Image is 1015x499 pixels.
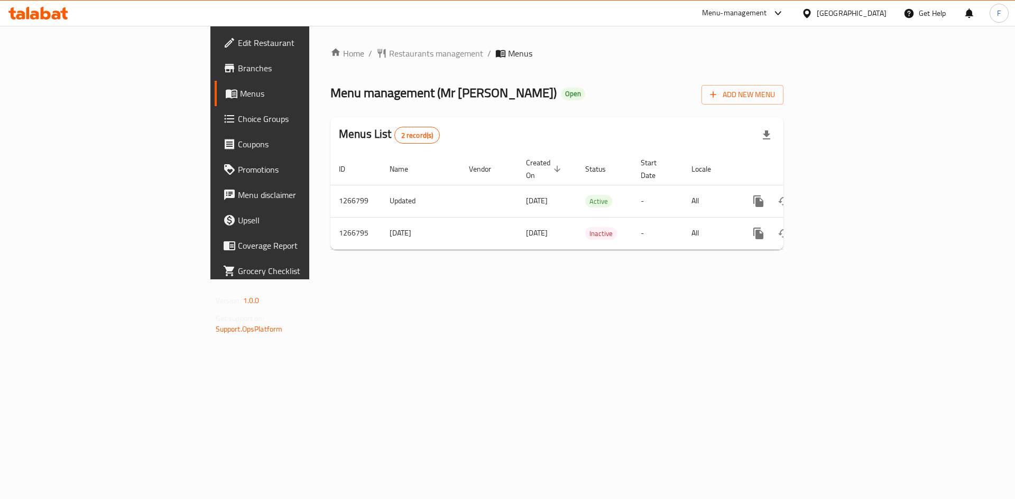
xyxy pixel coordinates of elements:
a: Upsell [215,208,380,233]
span: Created On [526,156,564,182]
span: Restaurants management [389,47,483,60]
button: Add New Menu [702,85,783,105]
a: Grocery Checklist [215,258,380,284]
td: All [683,185,737,217]
li: / [487,47,491,60]
span: Start Date [641,156,670,182]
td: [DATE] [381,217,460,249]
a: Choice Groups [215,106,380,131]
span: Get support on: [216,312,264,325]
th: Actions [737,153,856,185]
span: 2 record(s) [395,130,440,140]
a: Branches [215,55,380,81]
span: Active [585,195,612,208]
div: Active [585,195,612,208]
div: Open [561,88,585,100]
span: Version: [216,294,242,307]
td: - [632,185,683,217]
span: Open [561,89,585,98]
button: more [746,221,771,246]
div: Export file [754,123,779,148]
a: Menu disclaimer [215,182,380,208]
span: Branches [238,62,372,74]
span: Coupons [238,138,372,150]
button: Change Status [771,189,797,214]
div: Inactive [585,227,617,240]
h2: Menus List [339,126,440,144]
a: Coupons [215,131,380,157]
a: Edit Restaurant [215,30,380,55]
div: Total records count [394,127,440,144]
span: Locale [691,163,725,175]
span: Grocery Checklist [238,265,372,277]
span: Menu management ( Mr [PERSON_NAME] ) [330,81,557,105]
span: [DATE] [526,194,548,208]
span: Menu disclaimer [238,189,372,201]
span: Add New Menu [710,88,775,101]
td: All [683,217,737,249]
button: more [746,189,771,214]
span: Name [390,163,422,175]
span: Promotions [238,163,372,176]
span: Coverage Report [238,239,372,252]
a: Promotions [215,157,380,182]
span: Edit Restaurant [238,36,372,49]
td: Updated [381,185,460,217]
a: Restaurants management [376,47,483,60]
span: Inactive [585,228,617,240]
button: Change Status [771,221,797,246]
div: Menu-management [702,7,767,20]
a: Coverage Report [215,233,380,258]
span: Status [585,163,620,175]
div: [GEOGRAPHIC_DATA] [817,7,887,19]
span: 1.0.0 [243,294,260,307]
span: [DATE] [526,226,548,240]
span: Upsell [238,214,372,227]
span: Vendor [469,163,505,175]
span: Menus [240,87,372,100]
a: Menus [215,81,380,106]
span: Choice Groups [238,112,372,125]
span: F [997,7,1001,19]
span: ID [339,163,359,175]
nav: breadcrumb [330,47,783,60]
span: Menus [508,47,532,60]
td: - [632,217,683,249]
a: Support.OpsPlatform [216,322,283,336]
table: enhanced table [330,153,856,250]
